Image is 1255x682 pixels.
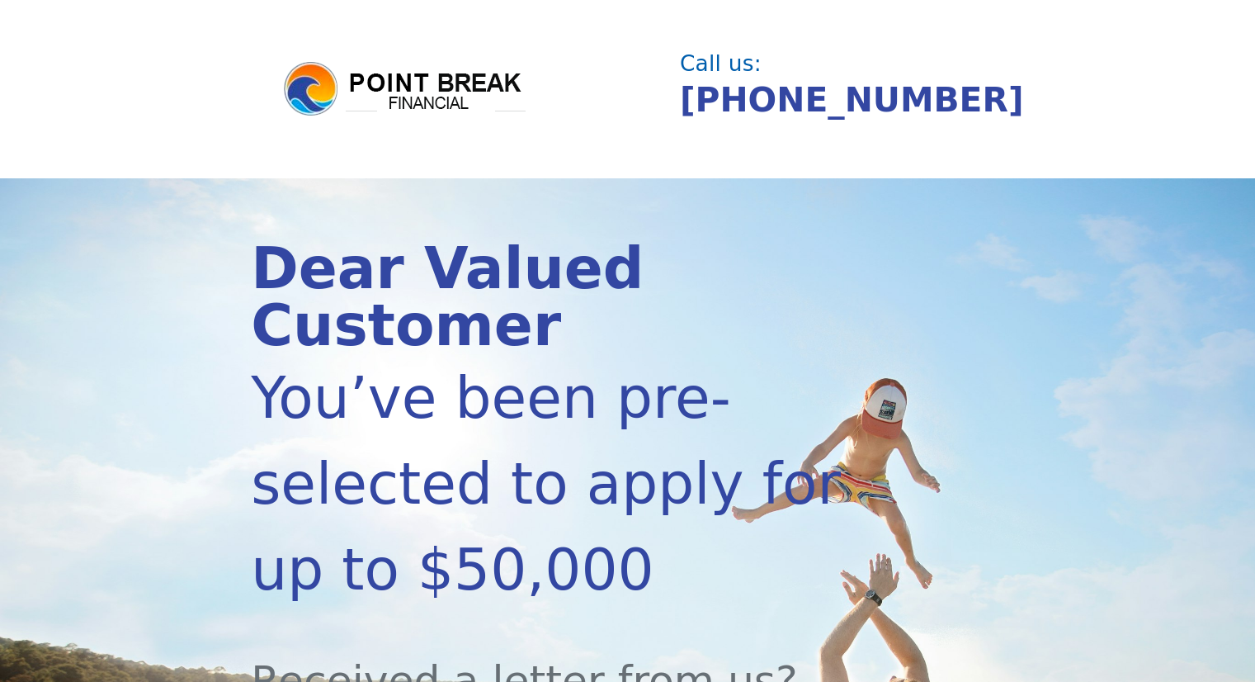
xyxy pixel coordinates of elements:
div: Call us: [680,53,993,74]
img: logo.png [281,59,529,119]
div: Dear Valued Customer [251,240,891,355]
div: You’ve been pre-selected to apply for up to $50,000 [251,355,891,613]
a: [PHONE_NUMBER] [680,80,1024,120]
